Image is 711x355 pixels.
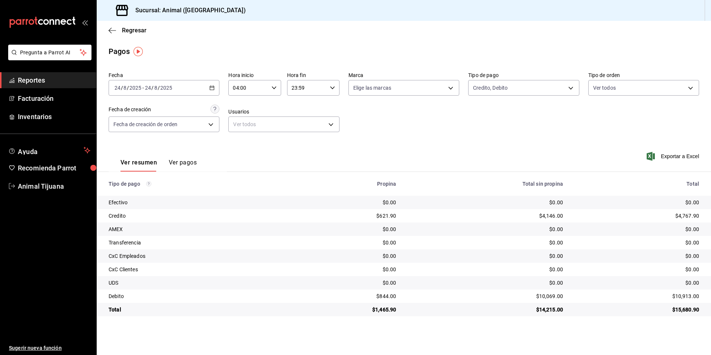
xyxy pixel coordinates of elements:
[133,47,143,56] img: Tooltip marker
[295,252,396,260] div: $0.00
[109,27,147,34] button: Regresar
[109,252,283,260] div: CxC Empleados
[575,212,699,220] div: $4,767.90
[109,46,130,57] div: Pagos
[113,121,177,128] span: Fecha de creación de orden
[408,292,563,300] div: $10,069.00
[575,181,699,187] div: Total
[5,54,91,62] a: Pregunta a Parrot AI
[114,85,121,91] input: --
[295,212,396,220] div: $621.90
[121,85,123,91] span: /
[109,306,283,313] div: Total
[295,292,396,300] div: $844.00
[575,292,699,300] div: $10,913.00
[8,45,91,60] button: Pregunta a Parrot AI
[18,75,90,85] span: Reportes
[109,292,283,300] div: Debito
[575,252,699,260] div: $0.00
[160,85,173,91] input: ----
[109,199,283,206] div: Efectivo
[18,181,90,191] span: Animal Tijuana
[169,159,197,172] button: Ver pagos
[18,93,90,103] span: Facturación
[408,266,563,273] div: $0.00
[295,266,396,273] div: $0.00
[109,181,283,187] div: Tipo de pago
[127,85,129,91] span: /
[593,84,616,92] span: Ver todos
[82,19,88,25] button: open_drawer_menu
[468,73,579,78] label: Tipo de pago
[123,85,127,91] input: --
[9,344,90,352] span: Sugerir nueva función
[408,239,563,246] div: $0.00
[408,226,563,233] div: $0.00
[575,226,699,233] div: $0.00
[154,85,158,91] input: --
[295,279,396,287] div: $0.00
[145,85,151,91] input: --
[122,27,147,34] span: Regresar
[109,106,151,113] div: Fecha de creación
[295,306,396,313] div: $1,465.90
[146,181,151,186] svg: Los pagos realizados con Pay y otras terminales son montos brutos.
[348,73,459,78] label: Marca
[129,85,142,91] input: ----
[18,146,81,155] span: Ayuda
[408,199,563,206] div: $0.00
[575,239,699,246] div: $0.00
[575,199,699,206] div: $0.00
[408,212,563,220] div: $4,146.00
[473,84,508,92] span: Credito, Debito
[109,279,283,287] div: UDS
[575,306,699,313] div: $15,680.90
[109,266,283,273] div: CxC Clientes
[120,159,197,172] div: navigation tabs
[120,159,157,172] button: Ver resumen
[295,181,396,187] div: Propina
[129,6,246,15] h3: Sucursal: Animal ([GEOGRAPHIC_DATA])
[109,239,283,246] div: Transferencia
[648,152,699,161] button: Exportar a Excel
[228,109,339,114] label: Usuarios
[295,226,396,233] div: $0.00
[295,239,396,246] div: $0.00
[18,112,90,122] span: Inventarios
[109,226,283,233] div: AMEX
[228,73,281,78] label: Hora inicio
[151,85,154,91] span: /
[575,279,699,287] div: $0.00
[109,73,219,78] label: Fecha
[287,73,340,78] label: Hora fin
[575,266,699,273] div: $0.00
[228,116,339,132] div: Ver todos
[18,163,90,173] span: Recomienda Parrot
[408,181,563,187] div: Total sin propina
[158,85,160,91] span: /
[295,199,396,206] div: $0.00
[20,49,80,57] span: Pregunta a Parrot AI
[588,73,699,78] label: Tipo de orden
[109,212,283,220] div: Credito
[142,85,144,91] span: -
[408,252,563,260] div: $0.00
[408,306,563,313] div: $14,215.00
[408,279,563,287] div: $0.00
[353,84,391,92] span: Elige las marcas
